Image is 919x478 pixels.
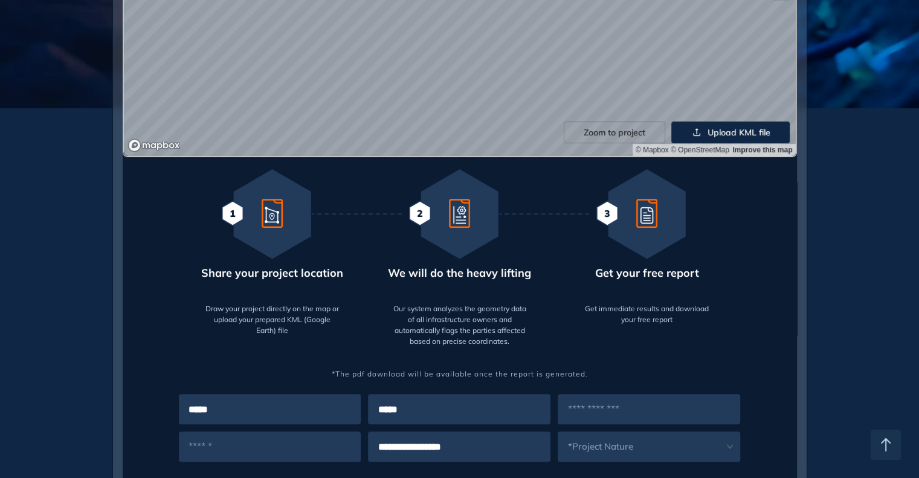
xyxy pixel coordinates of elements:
a: Mapbox [636,146,669,154]
div: We will do the heavy lifting [388,265,531,281]
span: 2 [417,206,423,221]
button: Zoom to project [564,121,665,143]
div: *The pdf download will be available once the report is generated. [179,354,741,379]
span: 1 [230,206,236,221]
div: Draw your project directly on the map or upload your prepared KML (Google Earth) file [205,299,340,336]
button: Upload KML file [671,121,790,143]
a: OpenStreetMap [671,146,729,154]
div: Get immediate results and download your free report [580,299,714,325]
a: Improve this map [732,146,792,154]
span: 3 [604,206,610,221]
span: Upload KML file [708,128,770,138]
div: Get your free report [595,265,699,281]
div: Our system analyzes the geometry data of all infrastructure owners and automatically flags the pa... [393,299,527,347]
div: Share your project location [201,265,343,281]
span: Zoom to project [584,128,645,138]
a: Mapbox logo [127,138,181,152]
